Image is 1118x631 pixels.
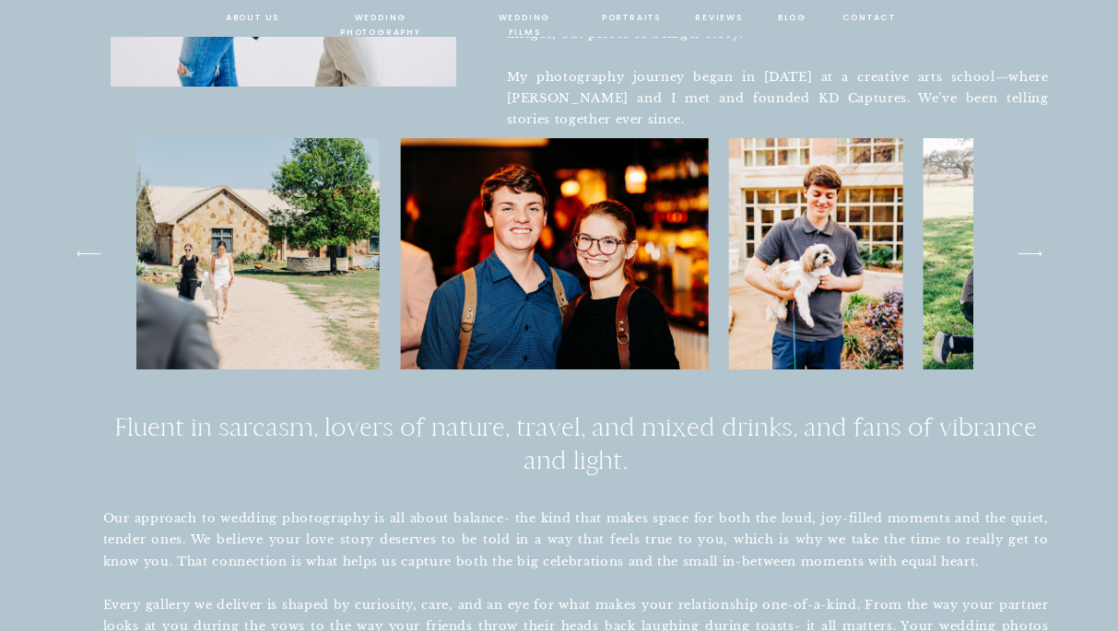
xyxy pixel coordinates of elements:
a: wedding photography [313,10,449,27]
p: Fluent in sarcasm, lovers of nature, travel, and mixed drinks, and fans of vibrance and light. [103,411,1049,485]
a: contact [842,10,894,27]
a: blog [776,10,809,27]
a: reviews [695,10,744,27]
a: portraits [602,10,662,27]
a: about us [226,10,280,27]
a: wedding films [481,10,569,27]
